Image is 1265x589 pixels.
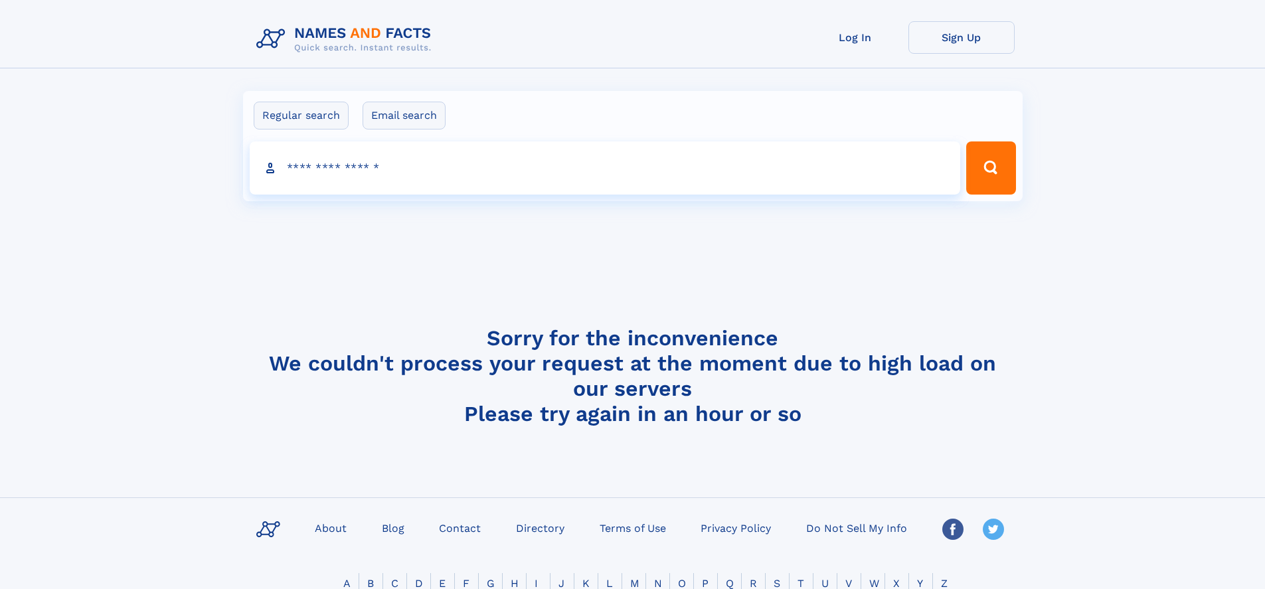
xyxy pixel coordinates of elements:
a: Directory [511,518,570,537]
label: Regular search [254,102,349,129]
label: Email search [363,102,446,129]
h4: Sorry for the inconvenience We couldn't process your request at the moment due to high load on ou... [251,325,1015,426]
img: Facebook [942,519,964,540]
a: Do Not Sell My Info [801,518,912,537]
a: Contact [434,518,486,537]
a: Sign Up [908,21,1015,54]
img: Logo Names and Facts [251,21,442,57]
a: Blog [377,518,410,537]
a: Terms of Use [594,518,671,537]
a: Privacy Policy [695,518,776,537]
button: Search Button [966,141,1015,195]
input: search input [250,141,961,195]
a: About [309,518,352,537]
img: Twitter [983,519,1004,540]
a: Log In [802,21,908,54]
